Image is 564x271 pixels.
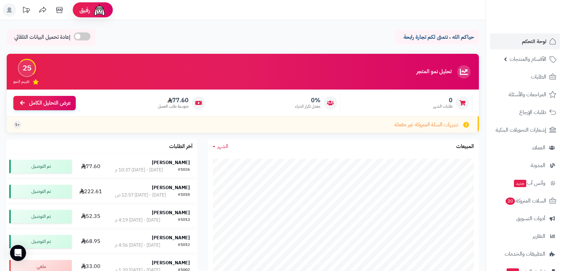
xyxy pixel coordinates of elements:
span: متوسط طلب العميل [158,104,189,109]
img: logo-2.png [519,18,558,32]
span: إعادة تحميل البيانات التلقائي [14,33,70,41]
span: معدل تكرار الشراء [295,104,320,109]
td: 222.61 [74,179,107,204]
a: التقارير [490,228,560,244]
span: طلبات الشهر [433,104,453,109]
a: المراجعات والأسئلة [490,87,560,103]
span: الأقسام والمنتجات [510,54,546,64]
span: لوحة التحكم [522,37,546,46]
div: [DATE] - [DATE] 4:56 م [115,242,160,249]
span: تقييم النمو [13,79,29,85]
a: التطبيقات والخدمات [490,246,560,262]
span: الطلبات [531,72,546,82]
span: طلبات الإرجاع [519,108,546,117]
span: السلات المتروكة [505,196,546,206]
span: المدونة [531,161,545,170]
strong: [PERSON_NAME] [152,234,190,241]
div: تم التوصيل [9,160,72,173]
span: أدوات التسويق [516,214,545,223]
a: إشعارات التحويلات البنكية [490,122,560,138]
a: السلات المتروكة20 [490,193,560,209]
span: 77.60 [158,97,189,104]
div: [DATE] - [DATE] 12:57 ص [115,192,166,198]
a: طلبات الإرجاع [490,104,560,120]
a: وآتس آبجديد [490,175,560,191]
a: المدونة [490,157,560,173]
h3: آخر الطلبات [169,144,193,150]
span: المراجعات والأسئلة [509,90,546,99]
span: العملاء [532,143,545,152]
span: جديد [514,180,526,187]
div: تم التوصيل [9,235,72,248]
a: الشهر [213,143,228,150]
div: تم التوصيل [9,185,72,198]
a: أدوات التسويق [490,211,560,227]
span: +1 [15,122,20,128]
a: تحديثات المنصة [18,3,34,18]
strong: [PERSON_NAME] [152,259,190,266]
span: عرض التحليل الكامل [29,99,71,107]
div: Open Intercom Messenger [10,245,26,261]
div: [DATE] - [DATE] 4:19 م [115,217,160,224]
span: وآتس آب [513,178,545,188]
div: تم التوصيل [9,210,72,223]
span: إشعارات التحويلات البنكية [496,125,546,135]
h3: المبيعات [456,144,474,150]
span: تنبيهات السلة المتروكة غير مفعلة [394,121,458,129]
span: 0% [295,97,320,104]
span: رفيق [79,6,90,14]
div: #1026 [178,167,190,173]
td: 52.35 [74,204,107,229]
span: التطبيقات والخدمات [505,249,545,259]
a: لوحة التحكم [490,33,560,49]
p: حياكم الله ، نتمنى لكم تجارة رابحة [400,33,474,41]
a: عرض التحليل الكامل [13,96,76,110]
div: #1013 [178,217,190,224]
strong: [PERSON_NAME] [152,184,190,191]
div: #1012 [178,242,190,249]
td: 68.95 [74,229,107,254]
div: #1018 [178,192,190,198]
h3: تحليل نمو المتجر [416,69,452,75]
div: [DATE] - [DATE] 10:37 م [115,167,163,173]
strong: [PERSON_NAME] [152,209,190,216]
a: العملاء [490,140,560,156]
span: 20 [506,197,515,205]
img: ai-face.png [93,3,106,17]
span: التقارير [533,232,545,241]
td: 77.60 [74,154,107,179]
strong: [PERSON_NAME] [152,159,190,166]
a: الطلبات [490,69,560,85]
span: 0 [433,97,453,104]
span: الشهر [217,142,228,150]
